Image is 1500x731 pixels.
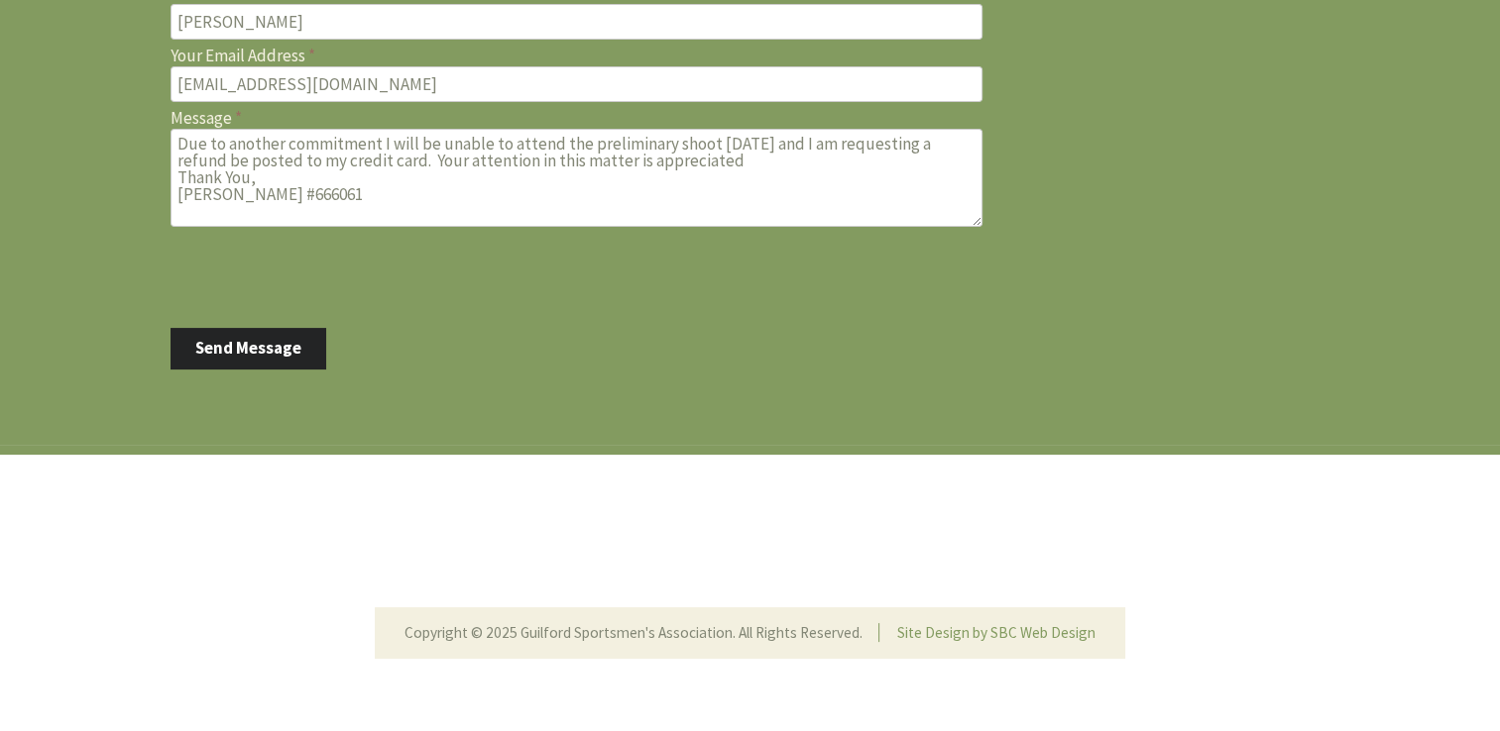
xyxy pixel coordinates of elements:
label: Message [171,110,1330,127]
iframe: reCAPTCHA [171,235,472,312]
a: Site Design by SBC Web Design [897,623,1096,642]
label: Your Email Address [171,48,1330,64]
li: Copyright © 2025 Guilford Sportsmen's Association. All Rights Reserved. [404,623,878,642]
button: Send Message [171,328,327,369]
input: Your Email Address [171,66,982,102]
input: Your Name [171,4,982,40]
